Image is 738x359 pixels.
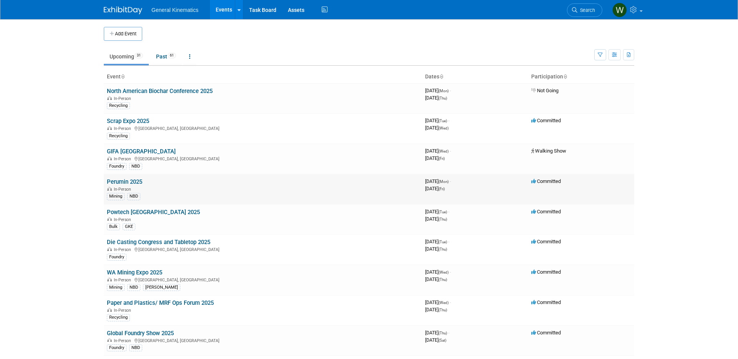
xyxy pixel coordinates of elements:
[129,163,142,170] div: NBD
[107,337,419,343] div: [GEOGRAPHIC_DATA], [GEOGRAPHIC_DATA]
[107,223,120,230] div: Bulk
[425,239,449,244] span: [DATE]
[439,240,447,244] span: (Tue)
[107,299,214,306] a: Paper and Plastics/ MRF Ops Forum 2025
[104,7,142,14] img: ExhibitDay
[114,308,133,313] span: In-Person
[439,96,447,100] span: (Thu)
[567,3,602,17] a: Search
[107,314,130,321] div: Recycling
[107,284,125,291] div: Mining
[450,178,451,184] span: -
[448,239,449,244] span: -
[439,217,447,221] span: (Thu)
[531,148,566,154] span: Walking Show
[107,163,126,170] div: Foundry
[531,209,561,214] span: Committed
[121,73,125,80] a: Sort by Event Name
[439,247,447,251] span: (Thu)
[107,187,112,191] img: In-Person Event
[439,270,449,274] span: (Wed)
[107,193,125,200] div: Mining
[114,338,133,343] span: In-Person
[531,239,561,244] span: Committed
[107,209,200,216] a: Powtech [GEOGRAPHIC_DATA] 2025
[107,269,162,276] a: WA Mining Expo 2025
[107,96,112,100] img: In-Person Event
[107,102,130,109] div: Recycling
[425,246,447,252] span: [DATE]
[143,284,180,291] div: [PERSON_NAME]
[127,193,140,200] div: NBD
[531,88,558,93] span: Not Going
[531,118,561,123] span: Committed
[448,118,449,123] span: -
[528,70,634,83] th: Participation
[439,210,447,214] span: (Tue)
[107,178,142,185] a: Perumin 2025
[151,7,198,13] span: General Kinematics
[107,254,126,261] div: Foundry
[107,276,419,283] div: [GEOGRAPHIC_DATA], [GEOGRAPHIC_DATA]
[422,70,528,83] th: Dates
[531,178,561,184] span: Committed
[107,217,112,221] img: In-Person Event
[107,308,112,312] img: In-Person Event
[425,88,451,93] span: [DATE]
[114,187,133,192] span: In-Person
[104,70,422,83] th: Event
[439,179,449,184] span: (Mon)
[450,148,451,154] span: -
[107,155,419,161] div: [GEOGRAPHIC_DATA], [GEOGRAPHIC_DATA]
[425,307,447,312] span: [DATE]
[425,269,451,275] span: [DATE]
[129,344,142,351] div: NBD
[107,156,112,160] img: In-Person Event
[450,269,451,275] span: -
[107,126,112,130] img: In-Person Event
[107,239,210,246] a: Die Casting Congress and Tabletop 2025
[425,155,445,161] span: [DATE]
[450,88,451,93] span: -
[531,330,561,336] span: Committed
[425,186,445,191] span: [DATE]
[104,49,149,64] a: Upcoming31
[439,301,449,305] span: (Wed)
[168,53,176,58] span: 61
[439,89,449,93] span: (Mon)
[425,330,449,336] span: [DATE]
[123,223,135,230] div: GKE
[114,156,133,161] span: In-Person
[425,118,449,123] span: [DATE]
[114,278,133,283] span: In-Person
[439,156,445,161] span: (Fri)
[439,119,447,123] span: (Tue)
[425,276,447,282] span: [DATE]
[425,216,447,222] span: [DATE]
[107,278,112,281] img: In-Person Event
[107,125,419,131] div: [GEOGRAPHIC_DATA], [GEOGRAPHIC_DATA]
[114,126,133,131] span: In-Person
[577,7,595,13] span: Search
[425,125,449,131] span: [DATE]
[107,338,112,342] img: In-Person Event
[127,284,140,291] div: NBD
[439,278,447,282] span: (Thu)
[439,338,446,342] span: (Sat)
[107,330,174,337] a: Global Foundry Show 2025
[114,96,133,101] span: In-Person
[425,299,451,305] span: [DATE]
[135,53,143,58] span: 31
[448,330,449,336] span: -
[439,331,447,335] span: (Thu)
[107,118,149,125] a: Scrap Expo 2025
[425,209,449,214] span: [DATE]
[439,308,447,312] span: (Thu)
[563,73,567,80] a: Sort by Participation Type
[107,247,112,251] img: In-Person Event
[439,149,449,153] span: (Wed)
[107,148,176,155] a: GIFA [GEOGRAPHIC_DATA]
[531,299,561,305] span: Committed
[450,299,451,305] span: -
[531,269,561,275] span: Committed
